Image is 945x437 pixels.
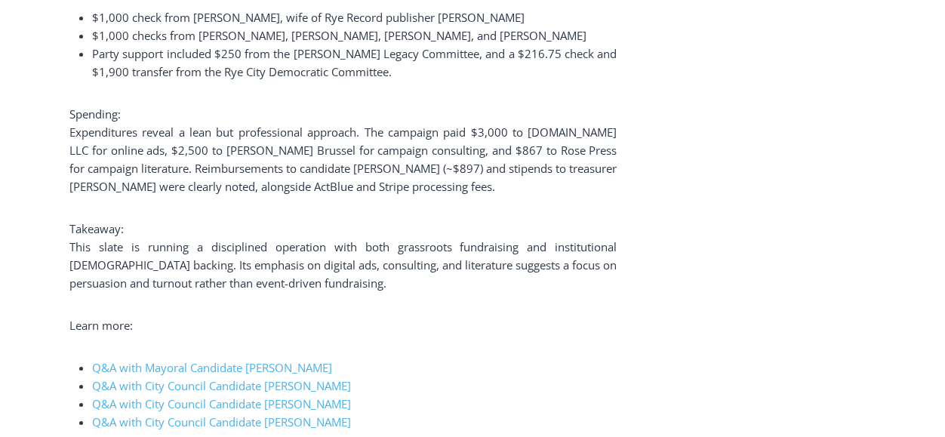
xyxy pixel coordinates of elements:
[168,128,172,143] div: /
[395,150,700,184] span: Intern @ [DOMAIN_NAME]
[69,221,124,236] span: Takeaway:
[363,146,731,188] a: Intern @ [DOMAIN_NAME]
[92,10,525,25] span: $1,000 check from [PERSON_NAME], wife of Rye Record publisher [PERSON_NAME]
[92,46,617,79] span: Party support included $250 from the [PERSON_NAME] Legacy Committee, and a $216.75 check and $1,9...
[158,128,165,143] div: 1
[69,318,133,333] span: Learn more:
[69,125,617,194] span: Expenditures reveal a lean but professional approach. The campaign paid $3,000 to [DOMAIN_NAME] L...
[158,45,211,124] div: Co-sponsored by Westchester County Parks
[69,239,617,291] span: This slate is running a disciplined operation with both grassroots fundraising and institutional ...
[12,152,193,186] h4: [PERSON_NAME] Read Sanctuary Fall Fest: [DATE]
[1,150,218,188] a: [PERSON_NAME] Read Sanctuary Fall Fest: [DATE]
[69,106,121,122] span: Spending:
[92,396,351,411] a: Q&A with City Council Candidate [PERSON_NAME]
[92,414,351,429] a: Q&A with City Council Candidate [PERSON_NAME]
[92,360,332,375] a: Q&A with Mayoral Candidate [PERSON_NAME]
[176,128,183,143] div: 6
[1,1,150,150] img: s_800_29ca6ca9-f6cc-433c-a631-14f6620ca39b.jpeg
[92,28,586,43] span: $1,000 checks from [PERSON_NAME], [PERSON_NAME], [PERSON_NAME], and [PERSON_NAME]
[381,1,713,146] div: "[PERSON_NAME] and I covered the [DATE] Parade, which was a really eye opening experience as I ha...
[92,378,351,393] a: Q&A with City Council Candidate [PERSON_NAME]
